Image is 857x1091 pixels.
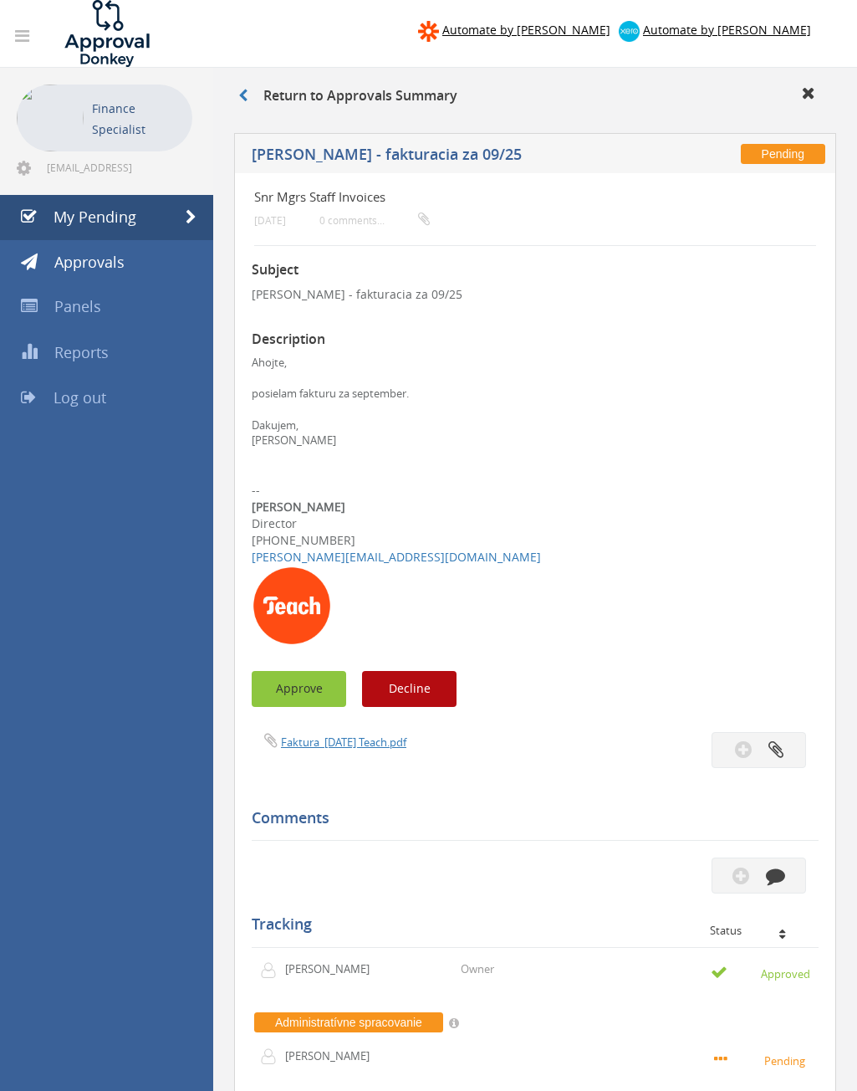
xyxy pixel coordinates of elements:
[252,566,332,646] img: AIorK4xPSyCSidZbf2oXO0wYCyhkqfC6092kxaMif_pUotQr3vgA3P01QP_MpQvGDQA1_1odJQe9Cz4
[252,671,346,707] button: Approve
[442,22,610,38] span: Automate by [PERSON_NAME]
[252,263,819,278] h3: Subject
[92,98,184,140] p: Finance Specialist
[252,386,819,402] div: posielam fakturu za september.
[254,1012,443,1032] span: Administratívne spracovanie
[252,417,819,433] div: Dakujem,
[54,387,106,407] span: Log out
[643,22,811,38] span: Automate by [PERSON_NAME]
[252,515,819,532] div: Director
[252,332,819,347] h3: Description
[260,1048,285,1065] img: user-icon.png
[254,190,722,204] h4: Snr Mgrs Staff Invoices
[47,161,189,174] span: [EMAIL_ADDRESS][DOMAIN_NAME]
[319,214,430,227] small: 0 comments...
[252,499,345,515] b: [PERSON_NAME]
[285,961,381,977] p: [PERSON_NAME]
[252,916,806,933] h5: Tracking
[461,961,494,977] p: Owner
[362,671,457,707] button: Decline
[252,433,819,448] div: [PERSON_NAME]
[54,342,109,362] span: Reports
[418,21,439,42] img: zapier-logomark.png
[252,532,819,549] div: [PHONE_NUMBER]
[741,144,825,164] span: Pending
[714,1051,810,1069] small: Pending
[711,964,810,982] small: Approved
[252,482,260,498] span: --
[252,355,819,371] div: Ahojte,
[54,207,136,227] span: My Pending
[54,252,125,272] span: Approvals
[252,286,819,303] p: [PERSON_NAME] - fakturacia za 09/25
[252,146,594,167] h5: [PERSON_NAME] - fakturacia za 09/25
[710,925,806,936] div: Status
[254,214,286,227] small: [DATE]
[238,89,457,104] h3: Return to Approvals Summary
[54,296,101,316] span: Panels
[285,1048,381,1064] p: [PERSON_NAME]
[260,962,285,979] img: user-icon.png
[252,549,541,565] a: [PERSON_NAME][EMAIL_ADDRESS][DOMAIN_NAME]
[252,810,806,827] h5: Comments
[281,735,406,750] a: Faktura_[DATE] Teach.pdf
[619,21,640,42] img: xero-logo.png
